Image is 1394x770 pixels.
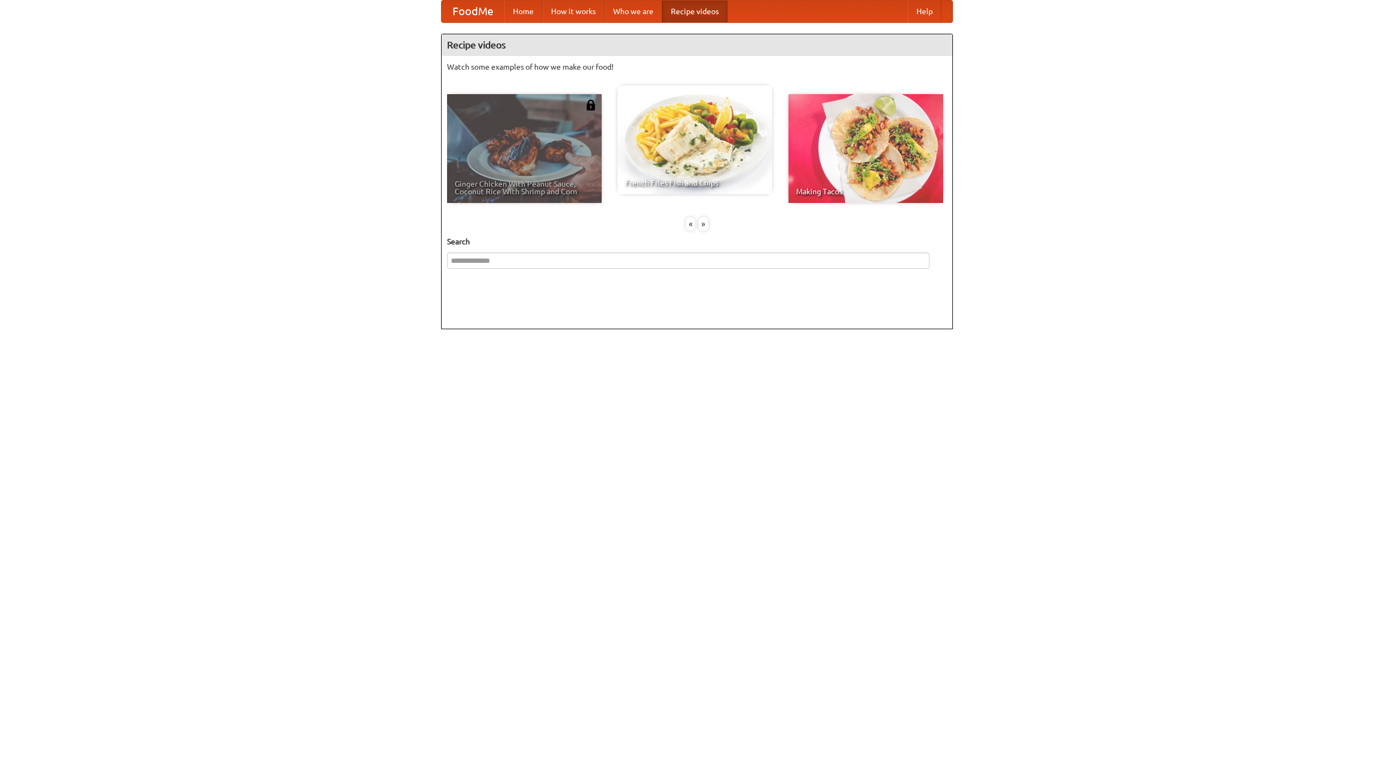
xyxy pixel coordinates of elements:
a: Help [908,1,941,22]
a: Who we are [604,1,662,22]
p: Watch some examples of how we make our food! [447,61,947,72]
a: How it works [542,1,604,22]
h5: Search [447,236,947,247]
div: » [699,217,708,231]
a: French Fries Fish and Chips [617,85,772,194]
a: FoodMe [442,1,504,22]
a: Making Tacos [788,94,943,203]
a: Recipe videos [662,1,727,22]
span: Making Tacos [796,188,936,195]
img: 483408.png [585,100,596,110]
span: French Fries Fish and Chips [625,179,765,187]
div: « [686,217,695,231]
h4: Recipe videos [442,34,952,56]
a: Home [504,1,542,22]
